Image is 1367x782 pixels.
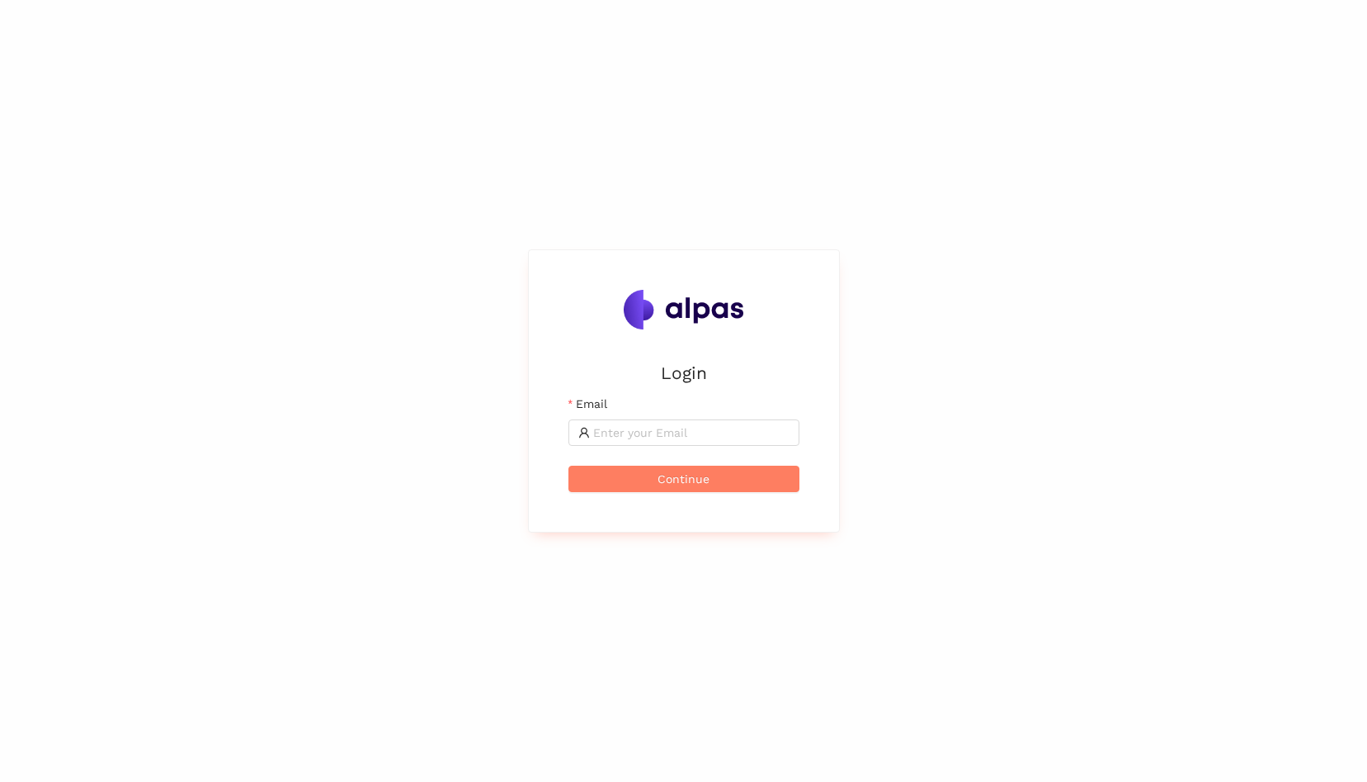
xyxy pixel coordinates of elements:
[568,395,607,413] label: Email
[568,359,799,386] h2: Login
[568,466,799,492] button: Continue
[624,290,744,329] img: Alpas.ai Logo
[593,424,790,442] input: Email
[578,427,590,438] span: user
[658,470,709,488] span: Continue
